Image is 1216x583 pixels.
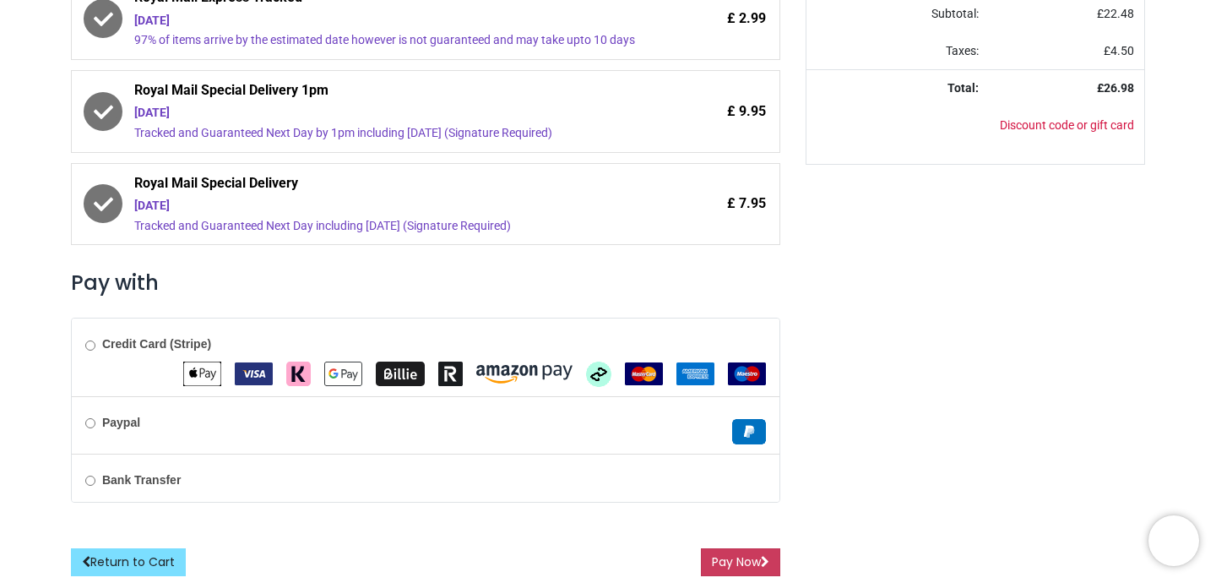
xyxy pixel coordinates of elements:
strong: £ [1097,81,1134,95]
span: £ [1104,44,1134,57]
div: Tracked and Guaranteed Next Day by 1pm including [DATE] (Signature Required) [134,125,639,142]
span: 22.48 [1104,7,1134,20]
span: American Express [676,367,714,380]
img: Google Pay [324,362,362,386]
div: 97% of items arrive by the estimated date however is not guaranteed and may take upto 10 days [134,32,639,49]
b: Bank Transfer [102,473,181,487]
span: £ 7.95 [727,194,766,213]
input: Bank Transfer [85,476,95,486]
b: Paypal [102,416,140,429]
span: Royal Mail Special Delivery [134,174,639,198]
img: Amazon Pay [476,365,573,384]
span: MasterCard [625,367,663,380]
span: Paypal [732,424,766,438]
span: Amazon Pay [476,367,573,380]
div: [DATE] [134,105,639,122]
img: MasterCard [625,362,663,385]
img: Paypal [732,419,766,444]
span: Maestro [728,367,766,380]
h3: Pay with [71,269,780,297]
span: £ 9.95 [727,102,766,121]
img: Maestro [728,362,766,385]
span: 4.50 [1110,44,1134,57]
div: [DATE] [134,198,639,215]
span: Royal Mail Special Delivery 1pm [134,81,639,105]
span: VISA [235,367,273,380]
a: Return to Cart [71,548,186,577]
img: VISA [235,362,273,385]
input: Paypal [85,418,95,428]
span: 26.98 [1104,81,1134,95]
iframe: Brevo live chat [1148,515,1199,566]
img: Apple Pay [183,362,221,386]
div: Tracked and Guaranteed Next Day including [DATE] (Signature Required) [134,218,639,235]
span: £ [1097,7,1134,20]
span: Google Pay [324,367,362,380]
a: Discount code or gift card [1000,118,1134,132]
span: Afterpay Clearpay [586,367,611,380]
span: Billie [376,367,425,380]
strong: Total: [947,81,979,95]
img: Afterpay Clearpay [586,362,611,387]
img: Billie [376,362,425,386]
span: Klarna [286,367,311,380]
img: Klarna [286,362,311,386]
span: Apple Pay [183,367,221,380]
div: [DATE] [134,13,639,30]
img: Revolut Pay [438,362,463,386]
img: American Express [676,362,714,385]
span: £ 2.99 [727,9,766,28]
b: Credit Card (Stripe) [102,337,211,351]
span: Revolut Pay [438,367,463,380]
input: Credit Card (Stripe) [85,341,95,351]
button: Pay Now [701,548,780,577]
td: Taxes: [806,33,989,70]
